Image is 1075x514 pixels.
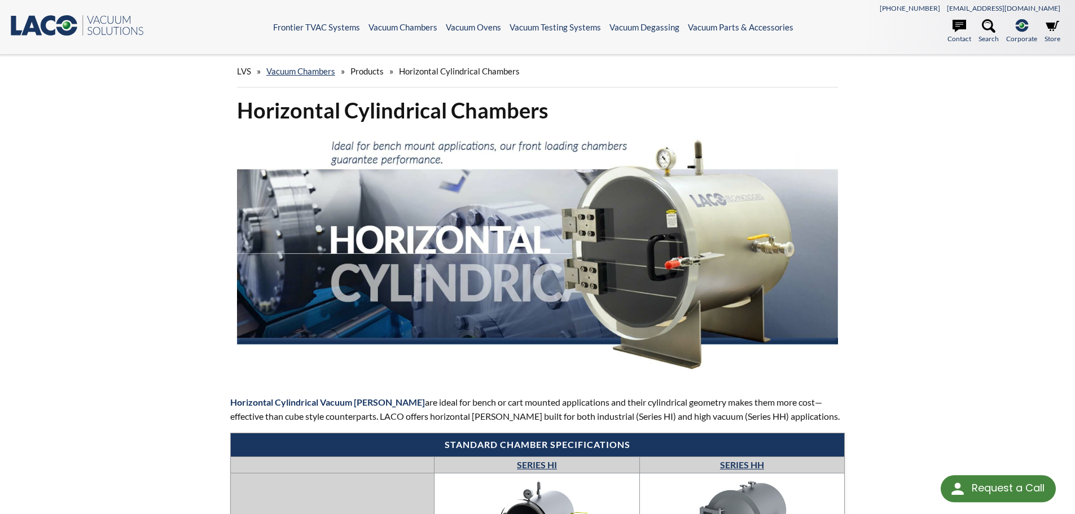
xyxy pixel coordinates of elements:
[399,66,520,76] span: Horizontal Cylindrical Chambers
[947,19,971,44] a: Contact
[941,475,1056,502] div: Request a Call
[1045,19,1060,44] a: Store
[266,66,335,76] a: Vacuum Chambers
[237,96,839,124] h1: Horizontal Cylindrical Chambers
[947,4,1060,12] a: [EMAIL_ADDRESS][DOMAIN_NAME]
[273,22,360,32] a: Frontier TVAC Systems
[609,22,679,32] a: Vacuum Degassing
[237,55,839,87] div: » » »
[230,397,425,407] strong: Horizontal Cylindrical Vacuum [PERSON_NAME]
[972,475,1045,501] div: Request a Call
[230,395,845,424] p: are ideal for bench or cart mounted applications and their cylindrical geometry makes them more c...
[237,66,251,76] span: LVS
[368,22,437,32] a: Vacuum Chambers
[688,22,793,32] a: Vacuum Parts & Accessories
[720,459,764,470] a: SERIES HH
[236,439,839,451] h4: Standard chamber specifications
[1006,33,1037,44] span: Corporate
[979,19,999,44] a: Search
[949,480,967,498] img: round button
[517,459,557,470] a: SERIES HI
[510,22,601,32] a: Vacuum Testing Systems
[880,4,940,12] a: [PHONE_NUMBER]
[237,133,839,374] img: Horizontal Cylindrical header
[446,22,501,32] a: Vacuum Ovens
[350,66,384,76] span: Products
